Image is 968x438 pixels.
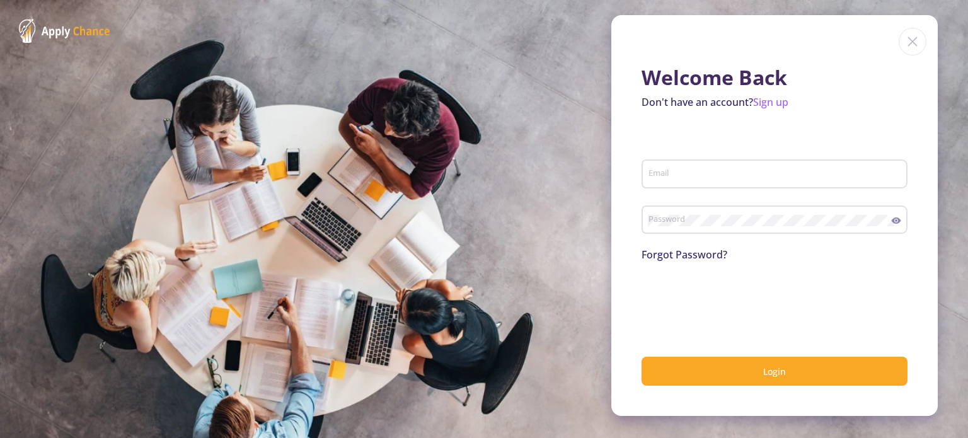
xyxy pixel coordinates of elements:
[642,357,907,386] button: Login
[642,66,907,89] h1: Welcome Back
[19,19,110,43] img: ApplyChance Logo
[642,95,907,110] p: Don't have an account?
[753,95,788,109] a: Sign up
[899,28,926,55] img: close icon
[642,277,833,326] iframe: reCAPTCHA
[642,248,727,262] a: Forgot Password?
[763,366,786,377] span: Login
